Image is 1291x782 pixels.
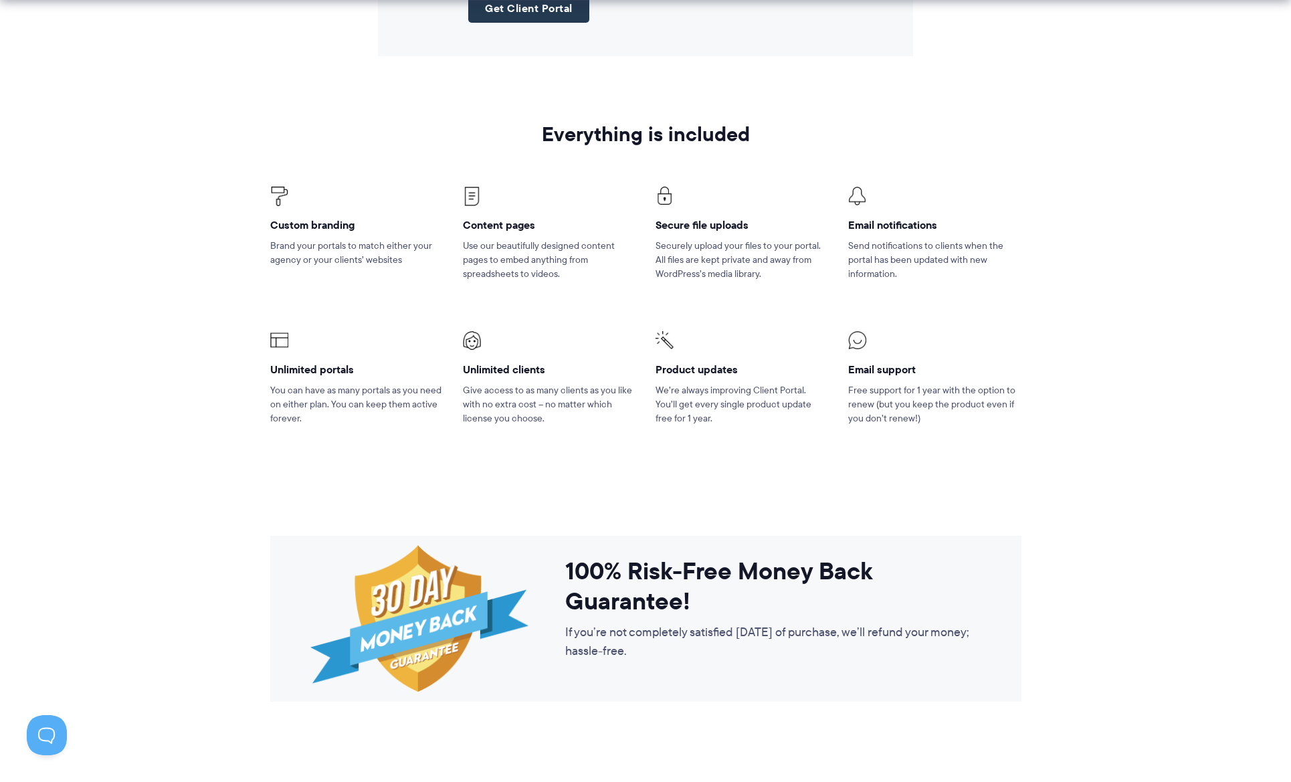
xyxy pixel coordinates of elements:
img: Client Portal Icons [463,331,481,350]
p: Brand your portals to match either your agency or your clients’ websites [270,239,443,267]
img: Client Portal Icons [463,187,481,206]
p: Use our beautifully designed content pages to embed anything from spreadsheets to videos. [463,239,635,281]
iframe: Toggle Customer Support [27,715,67,755]
p: You can have as many portals as you need on either plan. You can keep them active forever. [270,383,443,425]
h2: Everything is included [270,123,1021,145]
h4: Content pages [463,218,635,232]
p: Give access to as many clients as you like with no extra cost – no matter which license you choose. [463,383,635,425]
p: Send notifications to clients when the portal has been updated with new information. [848,239,1021,281]
img: Client Portal Icons [270,331,288,349]
h4: Email notifications [848,218,1021,232]
h4: Email support [848,363,1021,377]
img: Client Portal Icons [848,331,866,349]
h4: Product updates [656,363,828,377]
h4: Secure file uploads [656,218,828,232]
h4: Unlimited portals [270,363,443,377]
img: Client Portal Icons [656,187,674,205]
img: Client Portal Icon [848,187,866,205]
p: Securely upload your files to your portal. All files are kept private and away from WordPress’s m... [656,239,828,281]
img: Client Portal Icons [270,187,288,206]
p: If you’re not completely satisfied [DATE] of purchase, we’ll refund your money; hassle-free. [565,623,981,660]
img: Client Portal Icons [656,331,674,349]
h4: Custom branding [270,218,443,232]
h3: 100% Risk-Free Money Back Guarantee! [565,556,981,617]
p: We’re always improving Client Portal. You’ll get every single product update free for 1 year. [656,383,828,425]
p: Free support for 1 year with the option to renew (but you keep the product even if you don’t renew!) [848,383,1021,425]
h4: Unlimited clients [463,363,635,377]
